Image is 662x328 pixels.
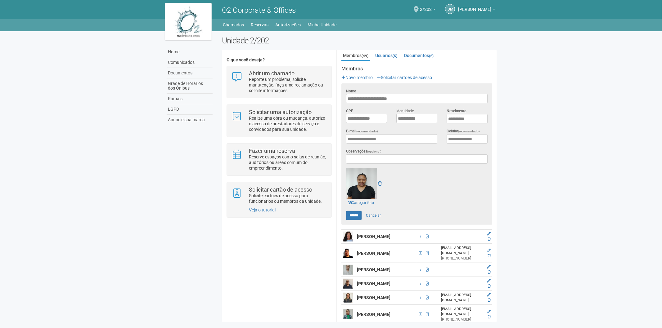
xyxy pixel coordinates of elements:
[232,148,327,171] a: Fazer uma reserva Reserve espaços como salas de reunião, auditórios ou áreas comum do empreendime...
[357,267,390,272] strong: [PERSON_NAME]
[167,94,213,104] a: Ramais
[346,128,378,134] label: E-mail
[488,254,491,258] a: Excluir membro
[357,281,390,286] strong: [PERSON_NAME]
[346,108,353,114] label: CPF
[249,154,327,171] p: Reserve espaços como salas de reunião, auditórios ou áreas comum do empreendimento.
[341,51,370,61] a: Membros(49)
[249,207,276,212] a: Veja o tutorial
[249,77,327,93] p: Reporte um problema, solicite manutenção, faça uma reclamação ou solicite informações.
[487,232,491,236] a: Editar membro
[357,295,390,300] strong: [PERSON_NAME]
[356,130,378,133] span: (recomendado)
[343,248,353,258] img: user.png
[357,234,390,239] strong: [PERSON_NAME]
[222,36,497,45] h2: Unidade 2/202
[488,315,491,319] a: Excluir membro
[441,306,483,317] div: [EMAIL_ADDRESS][DOMAIN_NAME]
[357,251,390,256] strong: [PERSON_NAME]
[167,104,213,115] a: LGPD
[393,54,397,58] small: (5)
[223,20,244,29] a: Chamados
[249,70,295,77] strong: Abrir um chamado
[346,199,376,206] a: Carregar foto
[488,284,491,288] a: Excluir membro
[487,279,491,283] a: Editar membro
[447,108,466,114] label: Nascimento
[487,309,491,314] a: Editar membro
[420,1,432,12] span: 2/202
[363,211,384,220] a: Cancelar
[308,20,337,29] a: Minha Unidade
[341,75,373,80] a: Novo membro
[488,237,491,241] a: Excluir membro
[487,293,491,297] a: Editar membro
[232,71,327,93] a: Abrir um chamado Reporte um problema, solicite manutenção, faça uma reclamação ou solicite inform...
[249,193,327,204] p: Solicite cartões de acesso para funcionários ou membros da unidade.
[374,51,399,60] a: Usuários(5)
[167,57,213,68] a: Comunicados
[441,317,483,322] div: [PHONE_NUMBER]
[488,298,491,302] a: Excluir membro
[227,58,332,62] h4: O que você deseja?
[249,148,295,154] strong: Fazer uma reserva
[165,3,212,40] img: logo.jpg
[441,292,483,303] div: [EMAIL_ADDRESS][DOMAIN_NAME]
[249,109,312,115] strong: Solicitar uma autorização
[377,75,432,80] a: Solicitar cartões de acesso
[429,54,434,58] small: (2)
[487,265,491,269] a: Editar membro
[249,115,327,132] p: Realize uma obra ou mudança, autorize o acesso de prestadores de serviço e convidados para sua un...
[343,265,353,275] img: user.png
[276,20,301,29] a: Autorizações
[346,168,377,199] img: GetFile
[346,88,356,94] label: Nome
[458,1,491,12] span: DIEGO MEDEIROS
[447,128,480,134] label: Celular
[441,245,483,256] div: [EMAIL_ADDRESS][DOMAIN_NAME]
[445,4,455,14] a: DM
[343,309,353,319] img: user.png
[458,8,495,13] a: [PERSON_NAME]
[378,181,382,186] a: Remover
[251,20,269,29] a: Reservas
[249,186,312,193] strong: Solicitar cartão de acesso
[343,293,353,303] img: user.png
[420,8,436,13] a: 2/202
[403,51,435,60] a: Documentos(2)
[167,47,213,57] a: Home
[357,312,390,317] strong: [PERSON_NAME]
[343,279,353,289] img: user.png
[487,248,491,253] a: Editar membro
[167,78,213,94] a: Grade de Horários dos Ônibus
[362,54,368,58] small: (49)
[222,6,296,15] span: O2 Corporate & Offices
[458,130,480,133] span: (recomendado)
[341,66,492,72] strong: Membros
[167,115,213,125] a: Anuncie sua marca
[167,68,213,78] a: Documentos
[367,150,381,153] span: (opcional)
[232,109,327,132] a: Solicitar uma autorização Realize uma obra ou mudança, autorize o acesso de prestadores de serviç...
[232,187,327,204] a: Solicitar cartão de acesso Solicite cartões de acesso para funcionários ou membros da unidade.
[396,108,414,114] label: Identidade
[441,256,483,261] div: [PHONE_NUMBER]
[488,270,491,274] a: Excluir membro
[346,148,381,154] label: Observações
[343,232,353,242] img: user.png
